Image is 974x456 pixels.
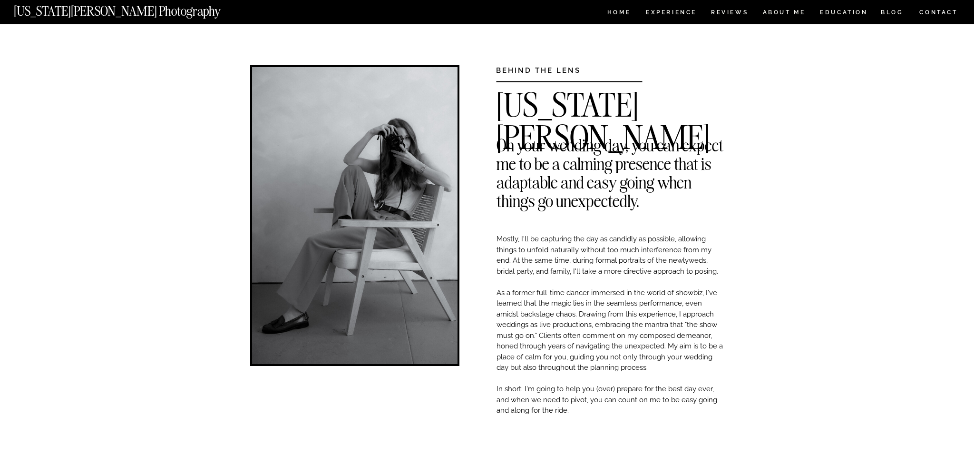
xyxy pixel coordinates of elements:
a: Experience [646,10,696,18]
h3: BEHIND THE LENS [496,65,613,72]
a: BLOG [881,10,904,18]
a: HOME [605,10,633,18]
h2: On your wedding day, you can expect me to be a calming presence that is adaptable and easy going ... [497,136,724,150]
a: EDUCATION [819,10,869,18]
a: [US_STATE][PERSON_NAME] Photography [14,5,253,13]
a: CONTACT [919,7,958,18]
a: ABOUT ME [762,10,806,18]
h2: [US_STATE][PERSON_NAME] [496,89,724,103]
a: REVIEWS [711,10,747,18]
